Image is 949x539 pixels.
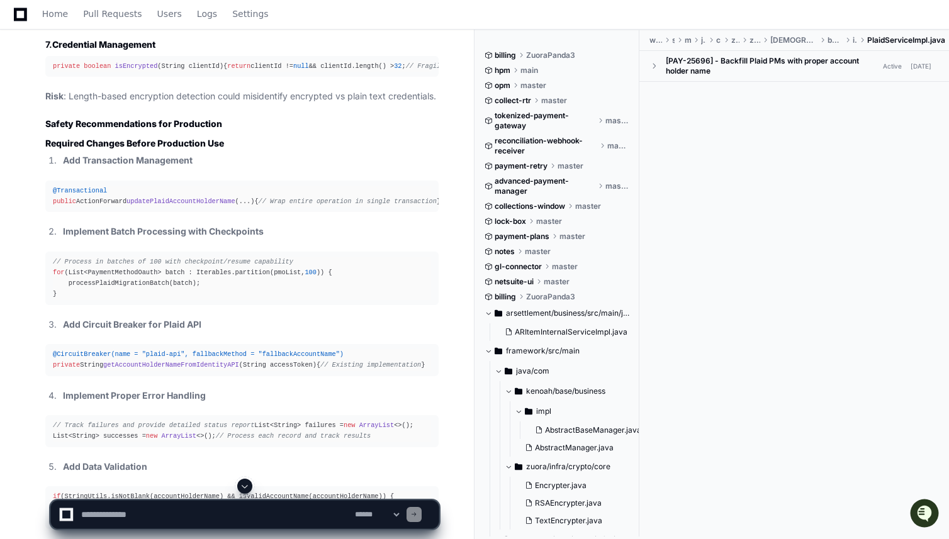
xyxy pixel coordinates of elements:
span: Users [157,10,182,18]
span: @CircuitBreaker(name = "plaid-api", fallbackMethod = "fallbackAccountName") [53,350,344,358]
strong: Required Changes Before Production Use [45,138,224,148]
button: kenoah/base/business [505,381,649,401]
span: master [536,216,562,226]
span: ArrayList [162,432,196,440]
span: master [605,116,630,126]
svg: Directory [495,343,502,358]
span: notes [495,247,515,257]
span: com [716,35,721,45]
span: Pull Requests [83,10,142,18]
strong: Add Data Validation [63,461,147,472]
div: [PAY-25696] - Backfill Plaid PMs with proper account holder name [666,56,879,76]
div: We're offline, but we'll be back soon! [43,106,182,116]
button: Start new chat [214,97,229,113]
span: new [146,432,157,440]
span: 100 [305,269,316,276]
a: Powered byPylon [89,131,152,142]
span: payment-retry [495,161,547,171]
div: { clientId != && clientId.length() > ; } [53,61,431,72]
span: business [828,35,843,45]
span: zbilling [750,35,760,45]
span: tokenized-payment-gateway [495,111,595,131]
span: zuora/infra/crypto/core [526,462,610,472]
span: // Process each record and track results [216,432,371,440]
svg: Directory [495,306,502,321]
span: master [559,231,585,242]
strong: Implement Batch Processing with Checkpoints [63,226,264,236]
button: impl [515,401,649,421]
span: zuora [731,35,739,45]
button: AbstractBaseManager.java [530,421,641,439]
span: master [544,277,570,287]
span: Logs [197,10,217,18]
span: hpm [495,65,510,75]
span: 32 [394,62,401,70]
button: ARItemInternalServiceImpl.java [500,323,627,341]
button: Encrypter.java [520,477,641,494]
span: kenoah/base/business [526,386,605,396]
button: zuora/infra/crypto/core [505,457,649,477]
svg: Directory [515,459,522,474]
span: main [685,35,691,45]
span: // Fragile heuristic [406,62,483,70]
span: Home [42,10,68,18]
img: PlayerZero [13,13,38,38]
span: master [525,247,551,257]
span: ZuoraPanda3 [526,50,575,60]
span: boolean [84,62,111,70]
button: java/com [495,361,640,381]
span: billing [495,292,516,302]
span: isEncrypted [115,62,158,70]
button: arsettlement/business/src/main/java/com/zuora/settlement/transaction/service/impl [485,303,630,323]
span: Active [879,60,906,72]
span: ZuoraPanda3 [526,292,575,302]
span: src [672,35,675,45]
span: master [558,161,583,171]
strong: Implement Proper Error Handling [63,390,206,401]
span: (...) [235,197,255,205]
p: : Length-based encryption detection could misidentify encrypted vs plain text credentials. [45,89,439,104]
span: collect-rtr [495,96,531,106]
span: Pylon [125,132,152,142]
span: master [541,96,567,106]
span: private [53,62,80,70]
strong: Add Circuit Breaker for Plaid API [63,319,201,330]
span: getAccountHolderNameFromIdentityAPI [103,361,239,369]
span: return [227,62,250,70]
span: // Wrap entire operation in single transaction [259,197,437,205]
span: null [293,62,309,70]
span: master [607,141,630,151]
strong: Add Transaction Management [63,155,193,165]
span: collections-window [495,201,565,211]
span: impl [536,406,551,416]
button: framework/src/main [485,341,630,361]
span: impl [853,35,858,45]
span: PlaidServiceImpl.java [867,35,945,45]
iframe: Open customer support [909,497,943,531]
span: arsettlement/business/src/main/java/com/zuora/settlement/transaction/service/impl [506,308,630,318]
span: // Track failures and provide detailed status report [53,421,254,429]
svg: Directory [505,364,512,379]
span: @Transactional [53,187,107,194]
span: [DEMOGRAPHIC_DATA] [770,35,817,45]
button: AbstractManager.java [520,439,641,457]
span: master [575,201,601,211]
span: AbstractBaseManager.java [545,425,641,435]
div: Start new chat [43,94,206,106]
div: Welcome [13,50,229,70]
strong: Risk [45,91,64,101]
span: ARItemInternalServiceImpl.java [515,327,627,337]
svg: Directory [525,404,532,419]
span: main [520,65,538,75]
span: ArrayList [359,421,394,429]
span: gl-connector [495,262,542,272]
h4: 7. [45,38,439,51]
span: java [701,35,706,45]
span: master [520,81,546,91]
span: master [552,262,578,272]
span: // Process in batches of 100 with checkpoint/resume capability [53,258,293,265]
span: new [344,421,355,429]
div: List<String> failures = <>(); List<String> successes = <>(); [53,420,431,442]
strong: Safety Recommendations for Production [45,118,222,129]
